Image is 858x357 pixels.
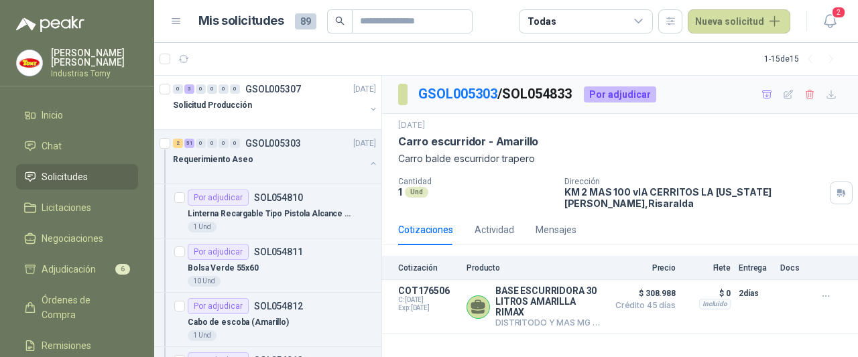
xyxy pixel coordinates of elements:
a: Por adjudicarSOL054812Cabo de escoba (Amarillo)1 Und [154,293,381,347]
button: 2 [818,9,842,33]
p: Industrias Tomy [51,70,138,78]
h1: Mis solicitudes [198,11,284,31]
a: GSOL005303 [418,86,497,102]
div: 0 [219,139,229,148]
p: Producto [467,263,601,273]
a: Inicio [16,102,138,128]
p: $ 0 [684,285,731,301]
div: Por adjudicar [188,190,249,206]
span: Órdenes de Compra [42,293,125,322]
img: Company Logo [17,50,42,76]
span: Adjudicación [42,262,96,277]
img: Logo peakr [16,16,84,32]
p: 2 días [739,285,772,301]
span: Inicio [42,108,63,123]
span: $ 308.988 [609,285,676,301]
p: Docs [780,263,807,273]
p: Flete [684,263,731,273]
p: Dirección [564,177,824,186]
p: GSOL005307 [245,84,301,94]
a: Órdenes de Compra [16,287,138,328]
p: Solicitud Producción [173,99,252,112]
p: Cantidad [398,177,554,186]
div: 0 [219,84,229,94]
div: Und [405,187,428,198]
p: BASE ESCURRIDORA 30 LITROS AMARILLA RIMAX [495,285,601,317]
div: Mensajes [536,222,576,237]
div: Actividad [475,222,514,237]
p: [DATE] [353,83,376,96]
span: 6 [115,264,130,275]
a: Por adjudicarSOL054811Bolsa Verde 55x6010 Und [154,238,381,293]
p: Entrega [739,263,772,273]
p: [PERSON_NAME] [PERSON_NAME] [51,48,138,67]
span: 89 [295,13,316,29]
div: 1 - 15 de 15 [764,48,842,70]
p: Cotización [398,263,458,273]
div: 10 Und [188,276,221,287]
div: Por adjudicar [188,298,249,314]
div: 51 [184,139,194,148]
a: 2 51 0 0 0 0 GSOL005303[DATE] Requerimiento Aseo [173,135,379,178]
p: Precio [609,263,676,273]
div: 1 Und [188,330,217,341]
div: 0 [196,139,206,148]
p: DISTRITODO Y MAS MG SAS [495,317,601,328]
a: Negociaciones [16,226,138,251]
div: 3 [184,84,194,94]
p: COT176506 [398,285,458,296]
a: Por adjudicarSOL054810Linterna Recargable Tipo Pistola Alcance 100M Vta - LUZ FRIA1 Und [154,184,381,238]
span: C: [DATE] [398,296,458,304]
div: 2 [173,139,183,148]
p: [DATE] [398,119,425,132]
span: Exp: [DATE] [398,304,458,312]
p: SOL054810 [254,193,303,202]
p: KM 2 MAS 100 vIA CERRITOS LA [US_STATE] [PERSON_NAME] , Risaralda [564,186,824,209]
div: 0 [230,84,240,94]
p: Carro escurridor - Amarillo [398,135,538,149]
p: Cabo de escoba (Amarillo) [188,316,289,329]
span: Licitaciones [42,200,91,215]
p: Linterna Recargable Tipo Pistola Alcance 100M Vta - LUZ FRIA [188,208,355,220]
span: Remisiones [42,338,91,353]
p: GSOL005303 [245,139,301,148]
span: Chat [42,139,62,153]
div: 0 [207,139,217,148]
button: Nueva solicitud [688,9,790,33]
span: Crédito 45 días [609,301,676,309]
p: Carro balde escurridor trapero [398,151,842,166]
div: Incluido [699,299,731,309]
div: 1 Und [188,222,217,232]
div: 0 [230,139,240,148]
div: Todas [528,14,556,29]
span: 2 [831,6,846,19]
p: [DATE] [353,137,376,150]
p: Bolsa Verde 55x60 [188,262,259,275]
p: Requerimiento Aseo [173,153,253,166]
span: Negociaciones [42,231,103,246]
p: SOL054812 [254,301,303,311]
a: Solicitudes [16,164,138,190]
a: Chat [16,133,138,159]
p: SOL054811 [254,247,303,257]
span: Solicitudes [42,169,88,184]
a: 0 3 0 0 0 0 GSOL005307[DATE] Solicitud Producción [173,81,379,124]
div: Por adjudicar [188,244,249,260]
div: Cotizaciones [398,222,453,237]
div: 0 [173,84,183,94]
div: 0 [196,84,206,94]
div: 0 [207,84,217,94]
a: Adjudicación6 [16,257,138,282]
p: / SOL054833 [418,84,573,104]
span: search [335,16,345,25]
div: Por adjudicar [584,86,656,102]
a: Licitaciones [16,195,138,220]
p: 1 [398,186,402,198]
